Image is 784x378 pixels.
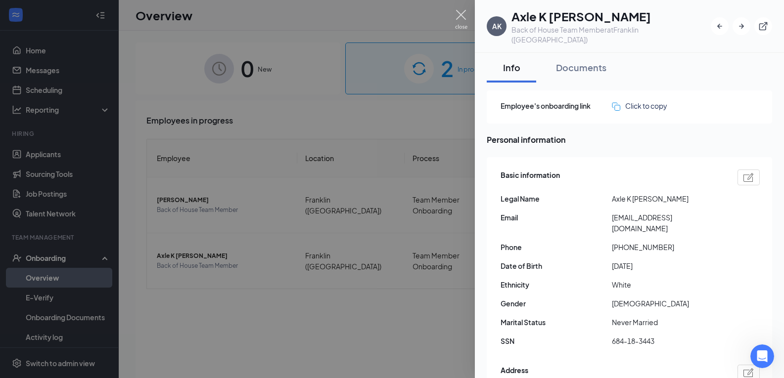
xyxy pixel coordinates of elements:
h1: Axle K [PERSON_NAME] [511,8,711,25]
strong: In progress [78,161,119,168]
button: go back [6,4,25,23]
span: Personal information [487,133,772,146]
div: Thank you so much for your help! [57,279,190,300]
div: I had to move them because I needed to change the position they were hired for, and now that I ha... [36,30,190,100]
span: Date of Birth [501,260,612,271]
button: Click to copy [612,100,667,111]
a: Return applicant back to Onboarding [17,34,181,54]
span: Axle K [PERSON_NAME] [612,193,723,204]
svg: ArrowLeftNew [715,21,725,31]
p: Active 1h ago [48,12,92,22]
button: ExternalLink [754,17,772,35]
span: SSN [501,336,612,346]
button: Gif picker [47,302,55,310]
h1: [PERSON_NAME] [48,5,112,12]
button: Send a message… [170,298,185,314]
span: Basic information [501,169,560,185]
span: [DATE] [612,260,723,271]
span: 684-18-3443 [612,336,723,346]
div: Mike says… [8,147,190,181]
div: Thank you [PERSON_NAME]. Let me check [PERSON_NAME]'s profile for you.Add reaction [8,108,162,139]
iframe: Intercom live chat [750,344,774,368]
div: Thank you for waiting [PERSON_NAME]. I found [PERSON_NAME] and a trick that yiou can do is [PERSO... [8,181,162,260]
div: I had to move them because I needed to change the position they were hired for, and now that I ha... [44,36,182,94]
span: [DEMOGRAPHIC_DATA] [612,298,723,309]
span: [EMAIL_ADDRESS][DOMAIN_NAME] [612,212,723,234]
button: ArrowLeftNew [711,17,729,35]
div: Mike says… [8,181,190,278]
span: Never Married [612,317,723,328]
div: Amber says… [8,279,190,312]
div: Thank you [PERSON_NAME]. Let me check [PERSON_NAME]'s profile for you. [16,114,154,133]
div: Close [174,4,191,22]
div: Amber says… [8,30,190,108]
button: Upload attachment [15,302,23,310]
span: Ticket has been updated • 1h ago [52,151,158,159]
span: Return applicant back to Onboarding [38,40,173,48]
div: Documents [556,61,606,74]
svg: ExternalLink [758,21,768,31]
div: AK [492,21,502,31]
div: Info [497,61,526,74]
button: ArrowRight [733,17,750,35]
div: Thank you for waiting [PERSON_NAME]. I found [PERSON_NAME] and a trick that yiou can do is [PERSO... [16,187,154,245]
span: White [612,279,723,290]
span: Email [501,212,612,223]
img: Profile image for Mike [28,5,44,21]
div: Back of House Team Member at Franklin ([GEOGRAPHIC_DATA]) [511,25,711,44]
span: Marital Status [501,317,612,328]
span: Employee's onboarding link [501,100,612,111]
span: Ethnicity [501,279,612,290]
button: Emoji picker [31,302,39,310]
span: [PHONE_NUMBER] [612,242,723,252]
img: click-to-copy.71757273a98fde459dfc.svg [612,102,620,111]
span: Legal Name [501,193,612,204]
span: Gender [501,298,612,309]
div: [PERSON_NAME] • 1h ago [16,263,93,269]
button: Home [155,4,174,23]
a: [URL][DOMAIN_NAME] [16,246,93,253]
span: Phone [501,242,612,252]
button: Start recording [63,302,71,310]
div: Mike says… [8,108,190,147]
textarea: Message… [8,282,189,298]
svg: ArrowRight [737,21,746,31]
